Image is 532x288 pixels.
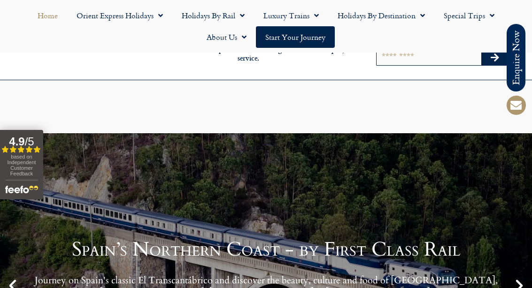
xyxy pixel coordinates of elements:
[481,50,509,65] button: Search
[172,5,254,26] a: Holidays by Rail
[328,5,434,26] a: Holidays by Destination
[23,240,509,259] h1: Spain’s Northern Coast - by First Class Rail
[28,5,67,26] a: Home
[197,26,256,48] a: About Us
[254,5,328,26] a: Luxury Trains
[434,5,504,26] a: Special Trips
[5,5,527,48] nav: Menu
[67,5,172,26] a: Orient Express Holidays
[256,26,335,48] a: Start your Journey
